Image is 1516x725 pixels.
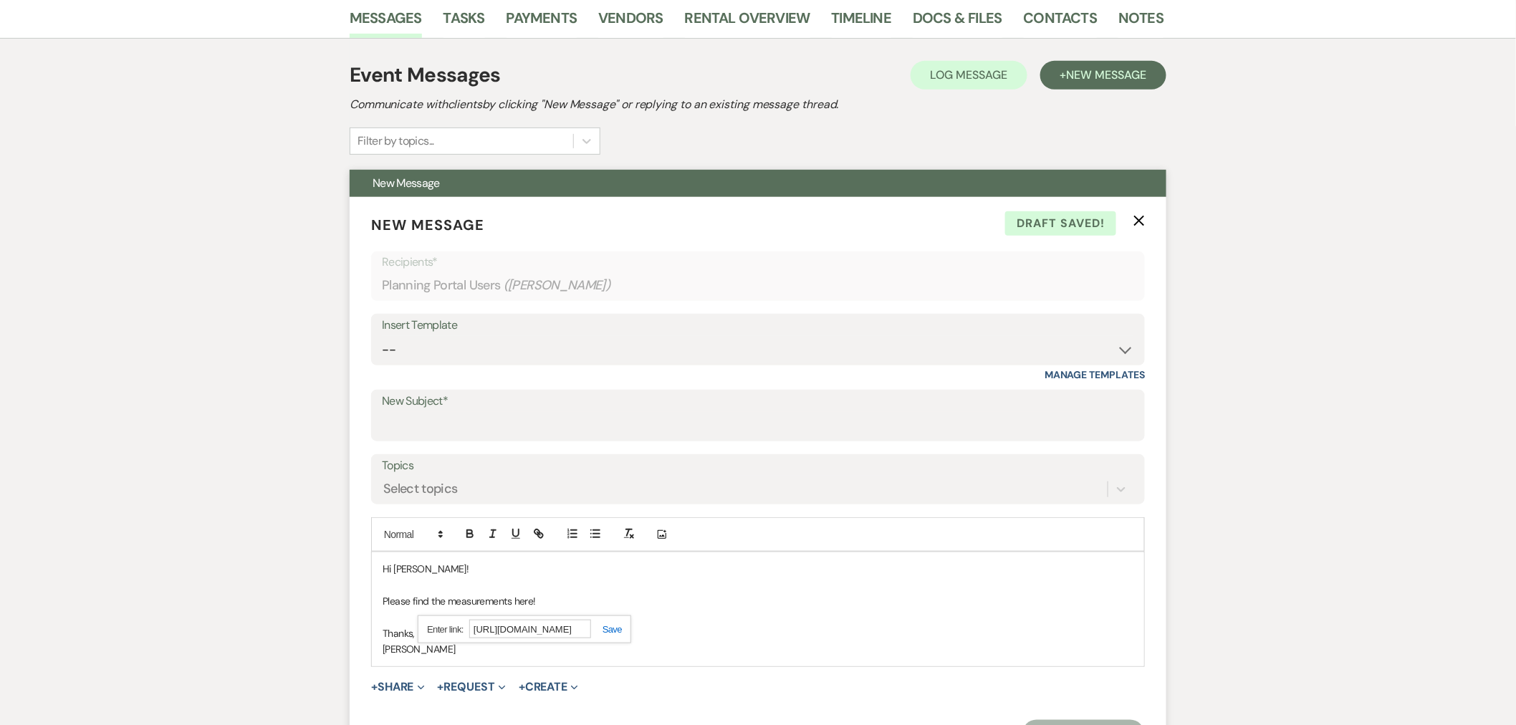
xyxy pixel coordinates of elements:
a: Timeline [832,6,892,38]
label: Topics [382,456,1134,476]
div: Filter by topics... [358,133,434,150]
a: Payments [507,6,577,38]
span: ( [PERSON_NAME] ) [504,276,611,295]
button: Create [519,681,578,693]
button: Request [438,681,506,693]
span: + [519,681,525,693]
div: Select topics [383,480,458,499]
span: New Message [373,176,440,191]
span: Draft saved! [1005,211,1116,236]
p: Hi [PERSON_NAME]! [383,561,1133,577]
a: Docs & Files [913,6,1002,38]
span: New Message [1067,67,1146,82]
span: Log Message [931,67,1007,82]
button: Log Message [911,61,1027,90]
label: New Subject* [382,391,1134,412]
span: + [371,681,378,693]
div: Planning Portal Users [382,272,1134,299]
a: Notes [1118,6,1164,38]
p: Please find the measurements here! [383,593,1133,609]
a: Contacts [1024,6,1098,38]
a: Tasks [443,6,485,38]
div: Insert Template [382,315,1134,336]
input: https://quilljs.com [469,620,591,638]
a: Rental Overview [685,6,810,38]
p: Thanks, [383,625,1133,641]
button: Share [371,681,425,693]
a: Manage Templates [1045,368,1145,381]
button: +New Message [1040,61,1166,90]
p: Recipients* [382,253,1134,272]
h1: Event Messages [350,60,501,90]
h2: Communicate with clients by clicking "New Message" or replying to an existing message thread. [350,96,1166,113]
a: Vendors [598,6,663,38]
p: [PERSON_NAME] [383,641,1133,657]
span: New Message [371,216,484,234]
span: + [438,681,444,693]
a: Messages [350,6,422,38]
